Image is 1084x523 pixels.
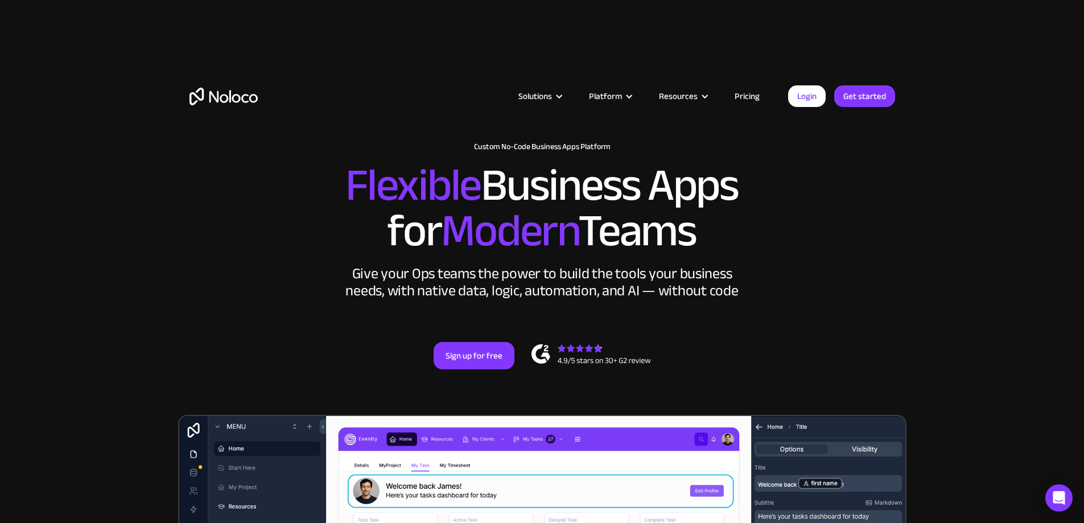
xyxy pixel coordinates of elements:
[504,89,575,104] div: Solutions
[659,89,698,104] div: Resources
[1045,484,1073,512] div: Open Intercom Messenger
[788,85,826,107] a: Login
[834,85,895,107] a: Get started
[189,163,895,254] h2: Business Apps for Teams
[434,342,514,369] a: Sign up for free
[720,89,774,104] a: Pricing
[575,89,645,104] div: Platform
[189,88,258,105] a: home
[343,265,741,299] div: Give your Ops teams the power to build the tools your business needs, with native data, logic, au...
[589,89,622,104] div: Platform
[518,89,552,104] div: Solutions
[441,188,578,273] span: Modern
[345,143,481,228] span: Flexible
[645,89,720,104] div: Resources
